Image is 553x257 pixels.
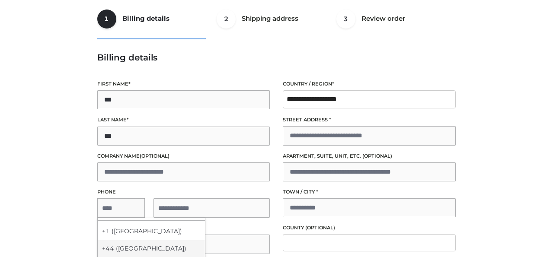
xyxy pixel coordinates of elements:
span: (optional) [305,225,335,231]
label: Company name [97,152,270,160]
label: Street address [283,116,456,124]
label: Country / Region [283,80,456,88]
span: (optional) [140,153,169,159]
span: (optional) [362,153,392,159]
label: County [283,224,456,232]
label: Apartment, suite, unit, etc. [283,152,456,160]
label: Last name [97,116,270,124]
h3: Billing details [97,52,456,63]
label: Phone [97,188,270,196]
label: First name [97,80,270,88]
div: +1 ([GEOGRAPHIC_DATA]) [98,223,205,240]
label: Town / City [283,188,456,196]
